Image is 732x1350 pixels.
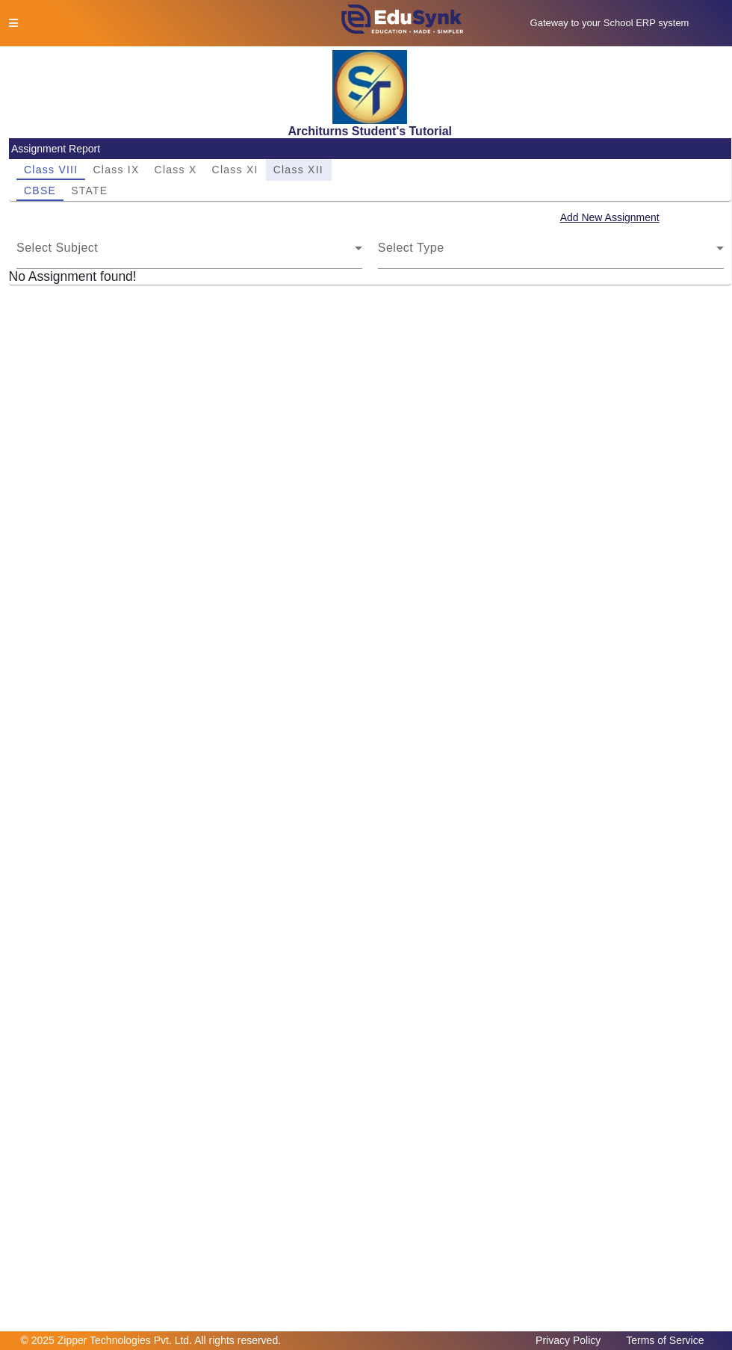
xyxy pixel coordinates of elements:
[16,241,98,254] mat-label: Select Subject
[9,138,732,159] mat-card-header: Assignment Report
[332,50,407,124] img: 6b1c6935-413c-4752-84b3-62a097a5a1dd
[212,164,258,175] span: Class XI
[24,164,78,175] span: Class VIII
[559,208,661,227] button: Add New Assignment
[618,1331,711,1350] a: Terms of Service
[378,241,444,254] mat-label: Select Type
[273,164,323,175] span: Class XII
[16,245,355,263] span: Select Subject
[378,245,716,263] span: Select Type
[71,185,108,196] span: STATE
[9,124,732,138] h2: Architurns Student's Tutorial
[93,164,139,175] span: Class IX
[155,164,197,175] span: Class X
[496,17,724,29] h5: Gateway to your School ERP system
[24,185,56,196] span: CBSE
[528,1331,608,1350] a: Privacy Policy
[9,269,732,285] h5: No Assignment found!
[21,1333,282,1349] p: © 2025 Zipper Technologies Pvt. Ltd. All rights reserved.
